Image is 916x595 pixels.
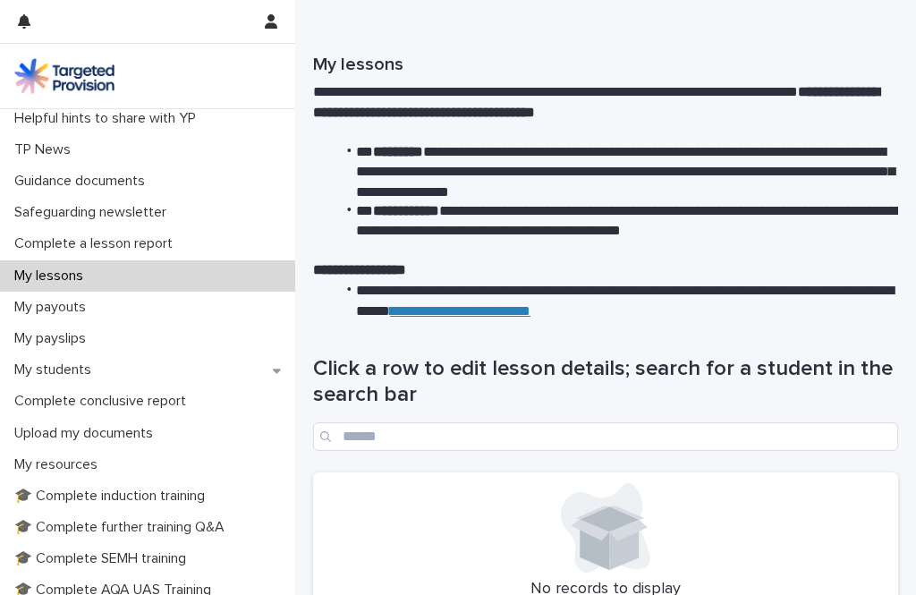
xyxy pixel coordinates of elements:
[7,550,200,567] p: 🎓 Complete SEMH training
[7,361,106,378] p: My students
[7,268,98,285] p: My lessons
[7,488,219,505] p: 🎓 Complete induction training
[7,110,210,127] p: Helpful hints to share with YP
[7,330,100,347] p: My payslips
[7,299,100,316] p: My payouts
[7,393,200,410] p: Complete conclusive report
[7,141,85,158] p: TP News
[7,425,167,442] p: Upload my documents
[313,422,898,451] input: Search
[14,58,114,94] img: M5nRWzHhSzIhMunXDL62
[7,204,181,221] p: Safeguarding newsletter
[7,519,239,536] p: 🎓 Complete further training Q&A
[7,456,112,473] p: My resources
[7,235,187,252] p: Complete a lesson report
[7,173,159,190] p: Guidance documents
[313,54,898,75] h1: My lessons
[313,356,898,408] h1: Click a row to edit lesson details; search for a student in the search bar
